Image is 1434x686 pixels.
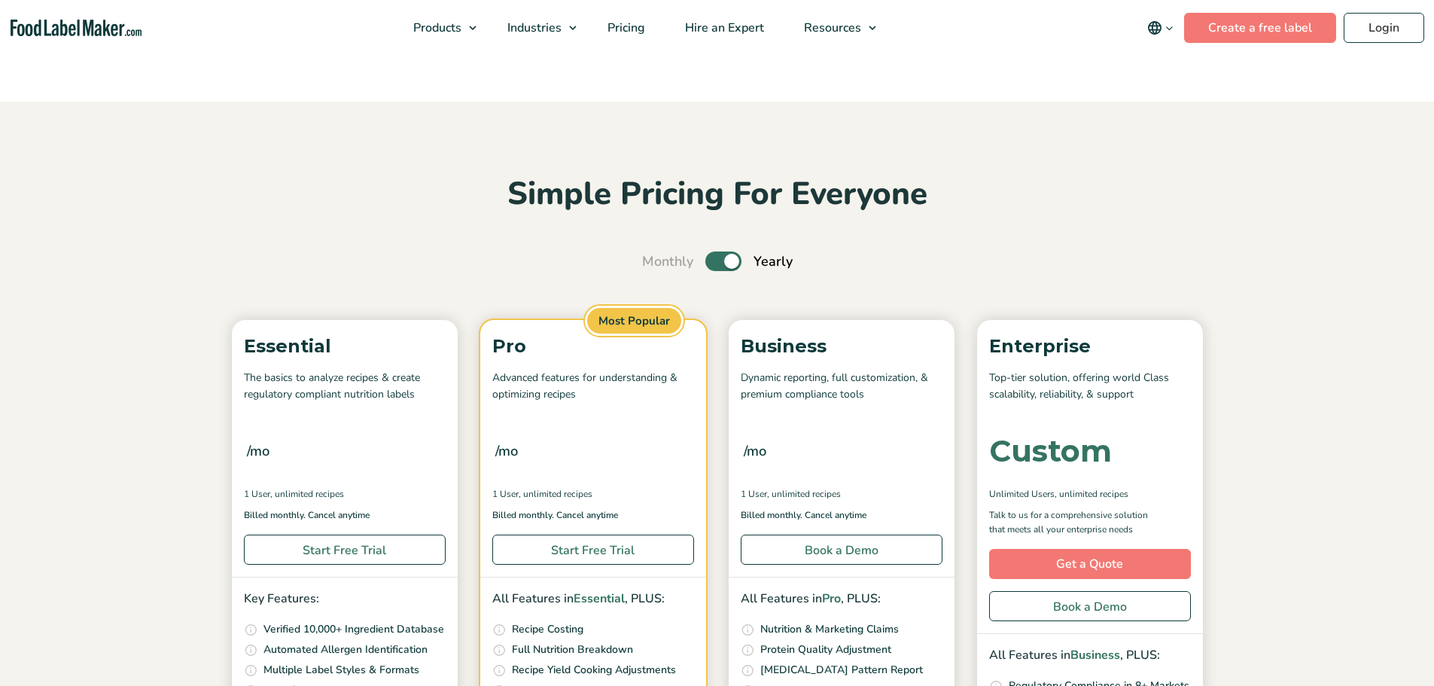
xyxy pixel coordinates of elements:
[989,646,1191,666] p: All Features in , PLUS:
[495,441,518,462] span: /mo
[585,306,684,337] span: Most Popular
[1344,13,1424,43] a: Login
[989,436,1112,466] div: Custom
[799,20,863,36] span: Resources
[244,535,446,565] a: Start Free Trial
[492,487,519,501] span: 1 User
[989,591,1191,621] a: Book a Demo
[512,642,633,658] p: Full Nutrition Breakdown
[263,621,444,638] p: Verified 10,000+ Ingredient Database
[760,621,899,638] p: Nutrition & Marketing Claims
[263,662,419,678] p: Multiple Label Styles & Formats
[224,174,1210,215] h2: Simple Pricing For Everyone
[642,252,693,272] span: Monthly
[1055,487,1128,501] span: , Unlimited Recipes
[270,487,344,501] span: , Unlimited Recipes
[989,487,1055,501] span: Unlimited Users
[989,370,1191,404] p: Top-tier solution, offering world Class scalability, reliability, & support
[767,487,841,501] span: , Unlimited Recipes
[1070,647,1120,663] span: Business
[409,20,463,36] span: Products
[989,549,1191,579] a: Get a Quote
[503,20,563,36] span: Industries
[574,590,625,607] span: Essential
[244,370,446,404] p: The basics to analyze recipes & create regulatory compliant nutrition labels
[512,662,676,678] p: Recipe Yield Cooking Adjustments
[989,332,1191,361] p: Enterprise
[754,252,793,272] span: Yearly
[492,332,694,361] p: Pro
[741,370,942,404] p: Dynamic reporting, full customization, & premium compliance tools
[492,370,694,404] p: Advanced features for understanding & optimizing recipes
[680,20,766,36] span: Hire an Expert
[263,642,428,658] p: Automated Allergen Identification
[744,441,766,462] span: /mo
[741,487,767,501] span: 1 User
[741,590,942,609] p: All Features in , PLUS:
[244,508,446,523] p: Billed monthly. Cancel anytime
[244,332,446,361] p: Essential
[760,662,923,678] p: [MEDICAL_DATA] Pattern Report
[519,487,592,501] span: , Unlimited Recipes
[244,590,446,609] p: Key Features:
[741,332,942,361] p: Business
[741,508,942,523] p: Billed monthly. Cancel anytime
[741,535,942,565] a: Book a Demo
[492,535,694,565] a: Start Free Trial
[512,621,583,638] p: Recipe Costing
[492,590,694,609] p: All Features in , PLUS:
[244,487,270,501] span: 1 User
[1184,13,1336,43] a: Create a free label
[492,508,694,523] p: Billed monthly. Cancel anytime
[247,441,269,462] span: /mo
[603,20,647,36] span: Pricing
[989,508,1162,537] p: Talk to us for a comprehensive solution that meets all your enterprise needs
[760,642,891,658] p: Protein Quality Adjustment
[822,590,841,607] span: Pro
[705,252,741,271] label: Toggle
